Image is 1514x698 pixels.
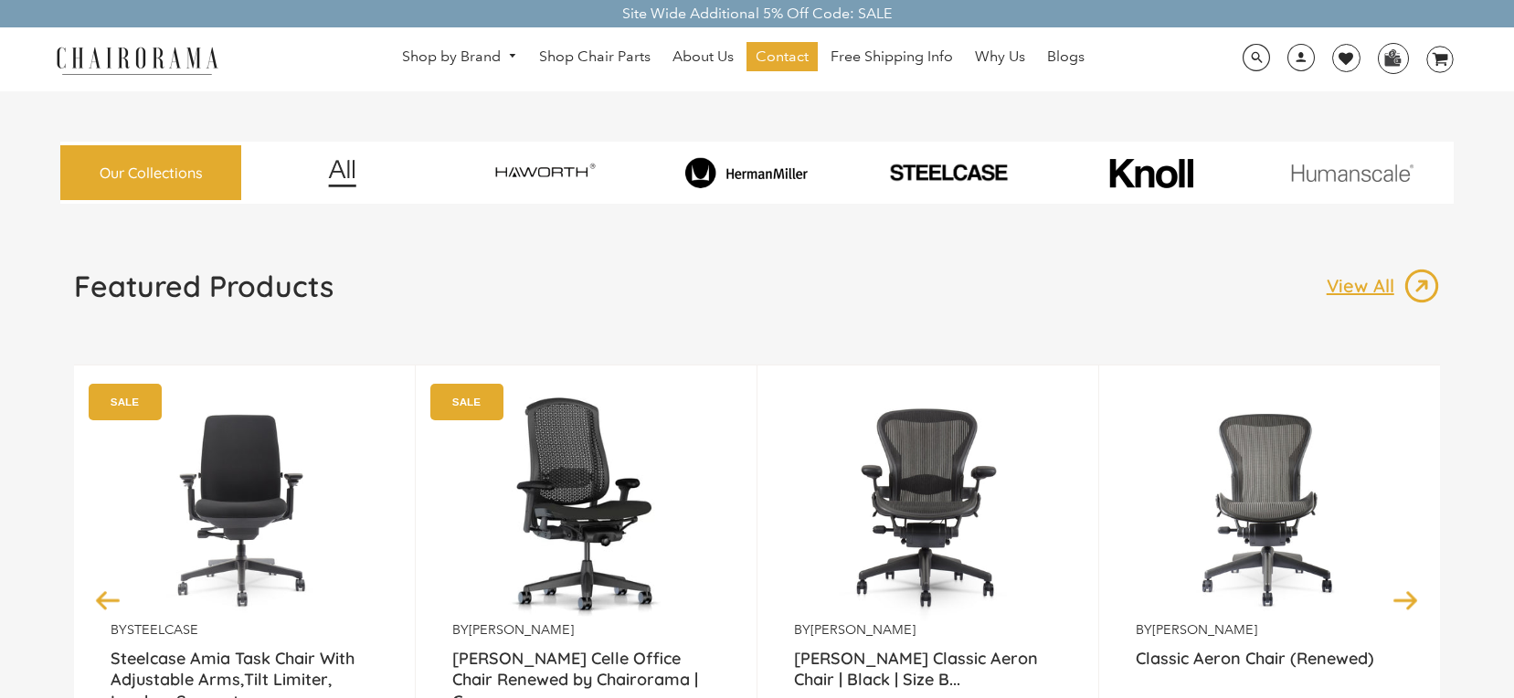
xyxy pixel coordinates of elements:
a: [PERSON_NAME] [810,621,916,638]
a: [PERSON_NAME] Classic Aeron Chair | Black | Size B... [794,648,1062,693]
a: [PERSON_NAME] [469,621,574,638]
h1: Featured Products [74,268,334,304]
text: SALE [452,396,481,407]
img: image_12.png [291,159,393,187]
p: by [111,621,378,639]
a: Amia Chair by chairorama.com Renewed Amia Chair chairorama.com [111,393,378,621]
a: About Us [663,42,743,71]
a: View All [1327,268,1440,304]
a: Classic Aeron Chair (Renewed) [1136,648,1403,693]
span: Why Us [975,48,1025,67]
p: View All [1327,274,1403,298]
a: Contact [746,42,818,71]
a: Shop Chair Parts [530,42,660,71]
a: Classic Aeron Chair (Renewed) - chairorama Classic Aeron Chair (Renewed) - chairorama [1136,393,1403,621]
img: image_10_1.png [1068,156,1233,190]
a: Blogs [1038,42,1094,71]
a: Steelcase Amia Task Chair With Adjustable Arms,Tilt Limiter, Lumbar Support... [111,648,378,693]
a: Why Us [966,42,1034,71]
img: chairorama [46,44,228,76]
img: image_11.png [1255,164,1449,182]
a: Herman Miller Classic Aeron Chair | Black | Size B (Renewed) - chairorama Herman Miller Classic A... [794,393,1062,621]
img: PHOTO-2024-07-09-00-53-10-removebg-preview.png [851,162,1045,184]
button: Next [1390,584,1422,616]
span: Free Shipping Info [831,48,953,67]
img: WhatsApp_Image_2024-07-12_at_16.23.01.webp [1379,44,1407,71]
nav: DesktopNavigation [306,42,1181,76]
a: Featured Products [74,268,334,319]
span: About Us [672,48,734,67]
a: [PERSON_NAME] Celle Office Chair Renewed by Chairorama | Grey [452,648,720,693]
p: by [794,621,1062,639]
span: Contact [756,48,809,67]
img: Herman Miller Classic Aeron Chair | Black | Size B (Renewed) - chairorama [794,393,1062,621]
a: [PERSON_NAME] [1152,621,1257,638]
img: image_8_173eb7e0-7579-41b4-bc8e-4ba0b8ba93e8.png [649,157,843,188]
a: Free Shipping Info [821,42,962,71]
img: image_13.png [1403,268,1440,304]
span: Shop Chair Parts [539,48,651,67]
a: Herman Miller Celle Office Chair Renewed by Chairorama | Grey - chairorama Herman Miller Celle Of... [452,393,720,621]
img: Amia Chair by chairorama.com [111,393,378,621]
img: Herman Miller Celle Office Chair Renewed by Chairorama | Grey - chairorama [452,393,720,621]
text: SALE [111,396,139,407]
a: Our Collections [60,145,241,201]
button: Previous [92,584,124,616]
img: Classic Aeron Chair (Renewed) - chairorama [1136,393,1403,621]
span: Blogs [1047,48,1085,67]
a: Steelcase [127,621,198,638]
p: by [1136,621,1403,639]
p: by [452,621,720,639]
img: image_7_14f0750b-d084-457f-979a-a1ab9f6582c4.png [447,151,641,194]
a: Shop by Brand [393,43,526,71]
